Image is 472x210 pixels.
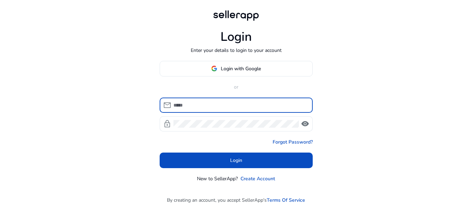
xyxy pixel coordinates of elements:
[267,197,305,204] a: Terms Of Service
[301,120,309,128] span: visibility
[221,65,261,72] span: Login with Google
[163,101,171,109] span: mail
[163,120,171,128] span: lock
[211,65,217,72] img: google-logo.svg
[160,153,313,168] button: Login
[230,157,242,164] span: Login
[240,175,275,182] a: Create Account
[197,175,238,182] p: New to SellerApp?
[191,47,282,54] p: Enter your details to login to your account
[160,61,313,76] button: Login with Google
[273,138,313,146] a: Forgot Password?
[220,29,252,44] h1: Login
[160,83,313,91] p: or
